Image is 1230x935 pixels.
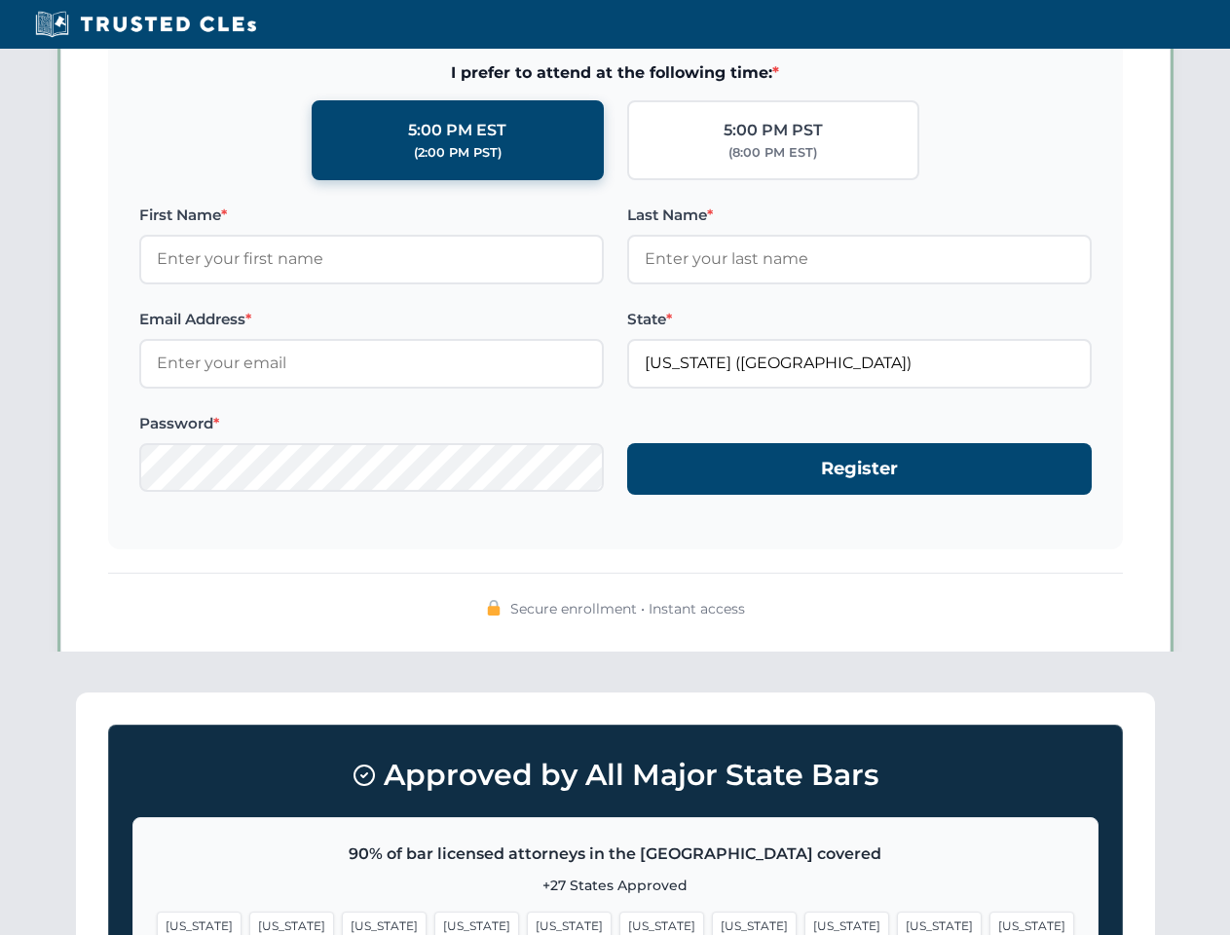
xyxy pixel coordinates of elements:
[627,235,1092,283] input: Enter your last name
[139,339,604,388] input: Enter your email
[728,143,817,163] div: (8:00 PM EST)
[157,841,1074,867] p: 90% of bar licensed attorneys in the [GEOGRAPHIC_DATA] covered
[29,10,262,39] img: Trusted CLEs
[139,204,604,227] label: First Name
[139,412,604,435] label: Password
[139,308,604,331] label: Email Address
[139,235,604,283] input: Enter your first name
[132,749,1099,802] h3: Approved by All Major State Bars
[627,339,1092,388] input: Florida (FL)
[414,143,502,163] div: (2:00 PM PST)
[724,118,823,143] div: 5:00 PM PST
[510,598,745,619] span: Secure enrollment • Instant access
[627,443,1092,495] button: Register
[408,118,506,143] div: 5:00 PM EST
[486,600,502,616] img: 🔒
[627,308,1092,331] label: State
[627,204,1092,227] label: Last Name
[139,60,1092,86] span: I prefer to attend at the following time:
[157,875,1074,896] p: +27 States Approved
